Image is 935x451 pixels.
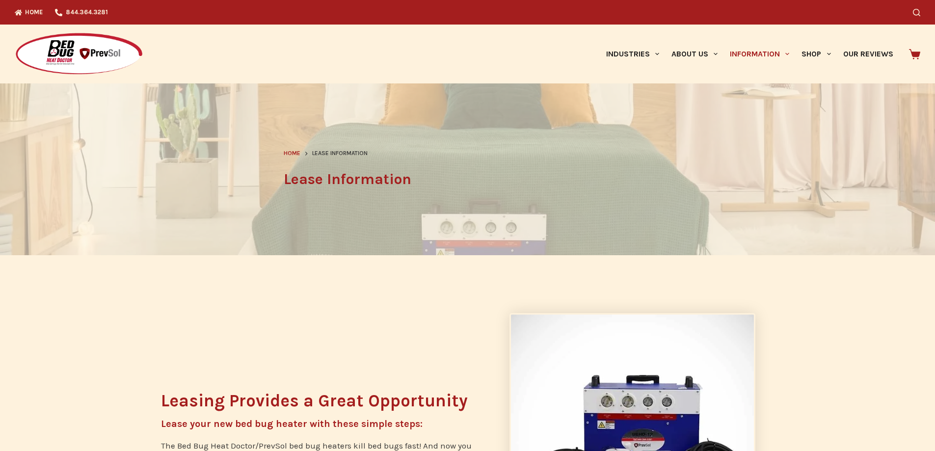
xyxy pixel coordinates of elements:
[796,25,837,83] a: Shop
[284,149,300,159] a: Home
[600,25,665,83] a: Industries
[913,9,920,16] button: Search
[600,25,899,83] nav: Primary
[284,150,300,157] span: Home
[837,25,899,83] a: Our Reviews
[312,149,368,159] span: Lease Information
[161,419,481,429] h5: Lease your new bed bug heater with these simple steps:
[724,25,796,83] a: Information
[15,32,143,76] img: Prevsol/Bed Bug Heat Doctor
[284,168,652,190] h1: Lease Information
[161,392,481,409] h2: Leasing Provides a Great Opportunity
[665,25,723,83] a: About Us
